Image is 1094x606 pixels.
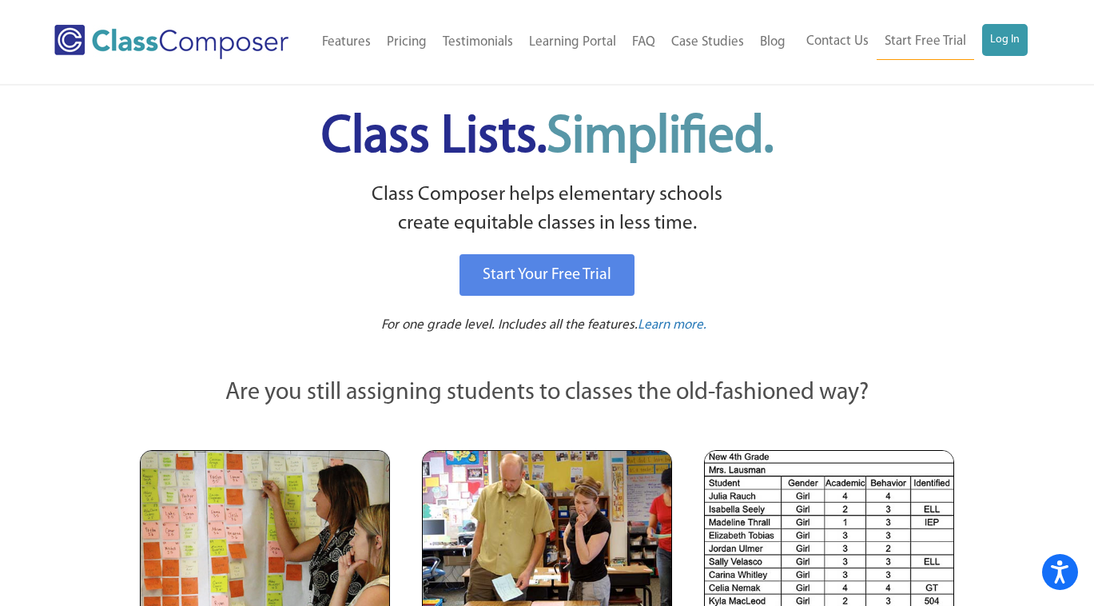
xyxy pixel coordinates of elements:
[54,25,288,59] img: Class Composer
[798,24,877,59] a: Contact Us
[321,112,774,164] span: Class Lists.
[312,25,793,60] nav: Header Menu
[381,318,638,332] span: For one grade level. Includes all the features.
[521,25,624,60] a: Learning Portal
[624,25,663,60] a: FAQ
[547,112,774,164] span: Simplified.
[663,25,752,60] a: Case Studies
[982,24,1028,56] a: Log In
[877,24,974,60] a: Start Free Trial
[638,318,706,332] span: Learn more.
[140,376,955,411] p: Are you still assigning students to classes the old-fashioned way?
[459,254,635,296] a: Start Your Free Trial
[483,267,611,283] span: Start Your Free Trial
[794,24,1028,60] nav: Header Menu
[752,25,794,60] a: Blog
[314,25,379,60] a: Features
[638,316,706,336] a: Learn more.
[435,25,521,60] a: Testimonials
[137,181,957,239] p: Class Composer helps elementary schools create equitable classes in less time.
[379,25,435,60] a: Pricing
